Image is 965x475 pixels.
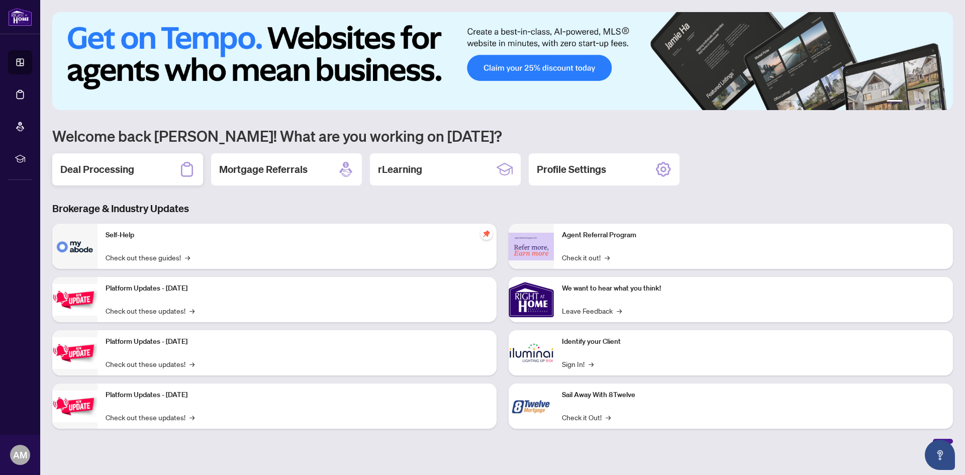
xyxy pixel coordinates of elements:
[106,412,195,423] a: Check out these updates!→
[106,358,195,369] a: Check out these updates!→
[931,100,935,104] button: 5
[925,440,955,470] button: Open asap
[52,126,953,145] h1: Welcome back [PERSON_NAME]! What are you working on [DATE]?
[13,448,27,462] span: AM
[605,252,610,263] span: →
[106,390,489,401] p: Platform Updates - [DATE]
[106,283,489,294] p: Platform Updates - [DATE]
[378,162,422,176] h2: rLearning
[52,391,98,422] img: Platform Updates - June 23, 2025
[52,337,98,369] img: Platform Updates - July 8, 2025
[185,252,190,263] span: →
[509,330,554,375] img: Identify your Client
[509,277,554,322] img: We want to hear what you think!
[562,412,611,423] a: Check it Out!→
[537,162,606,176] h2: Profile Settings
[939,100,943,104] button: 6
[606,412,611,423] span: →
[106,336,489,347] p: Platform Updates - [DATE]
[8,8,32,26] img: logo
[52,202,953,216] h3: Brokerage & Industry Updates
[562,305,622,316] a: Leave Feedback→
[106,230,489,241] p: Self-Help
[219,162,308,176] h2: Mortgage Referrals
[589,358,594,369] span: →
[509,384,554,429] img: Sail Away With 8Twelve
[480,228,493,240] span: pushpin
[617,305,622,316] span: →
[52,284,98,316] img: Platform Updates - July 21, 2025
[562,390,945,401] p: Sail Away With 8Twelve
[189,305,195,316] span: →
[887,100,903,104] button: 1
[189,358,195,369] span: →
[562,358,594,369] a: Sign In!→
[509,233,554,260] img: Agent Referral Program
[106,305,195,316] a: Check out these updates!→
[189,412,195,423] span: →
[52,224,98,269] img: Self-Help
[106,252,190,263] a: Check out these guides!→
[915,100,919,104] button: 3
[907,100,911,104] button: 2
[562,336,945,347] p: Identify your Client
[562,283,945,294] p: We want to hear what you think!
[562,230,945,241] p: Agent Referral Program
[52,12,953,110] img: Slide 0
[60,162,134,176] h2: Deal Processing
[923,100,927,104] button: 4
[562,252,610,263] a: Check it out!→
